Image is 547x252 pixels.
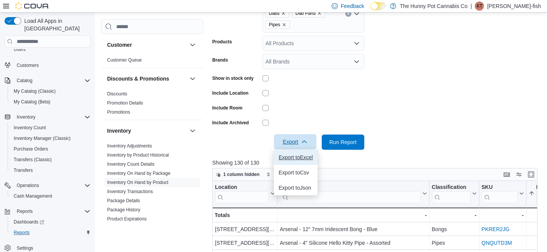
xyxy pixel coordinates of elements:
[14,46,25,52] span: Users
[11,166,36,175] a: Transfers
[281,11,286,16] button: Remove Dabs from selection in this group
[8,154,93,165] button: Transfers (Classic)
[215,184,275,203] button: Location
[354,59,360,65] button: Open list of options
[2,112,93,122] button: Inventory
[107,143,152,149] a: Inventory Adjustments
[212,75,254,81] label: Show in stock only
[475,2,484,11] div: Kyla Townsend-fish
[280,184,427,203] button: Product
[8,144,93,154] button: Purchase Orders
[274,134,316,149] button: Export
[432,184,470,203] div: Classification
[11,144,90,154] span: Purchase Orders
[107,162,155,167] a: Inventory Count Details
[11,123,90,132] span: Inventory Count
[101,55,203,68] div: Customer
[212,159,541,166] p: Showing 130 of 130
[432,184,470,191] div: Classification
[278,170,313,176] span: Export to Csv
[2,59,93,70] button: Customers
[188,126,197,135] button: Inventory
[212,39,232,45] label: Products
[107,198,140,203] a: Package Details
[11,144,51,154] a: Purchase Orders
[107,109,130,115] a: Promotions
[107,143,152,149] span: Inventory Adjustments
[14,181,90,190] span: Operations
[17,78,32,84] span: Catalog
[188,74,197,83] button: Discounts & Promotions
[8,165,93,176] button: Transfers
[432,184,476,203] button: Classification
[215,211,275,220] div: Totals
[8,122,93,133] button: Inventory Count
[107,216,147,222] span: Product Expirations
[14,61,42,70] a: Customers
[11,97,90,106] span: My Catalog (Beta)
[14,60,90,70] span: Customers
[107,179,168,185] span: Inventory On Hand by Product
[11,217,47,227] a: Dashboards
[266,21,290,29] span: Pipes
[213,170,262,179] button: 1 column hidden
[278,134,312,149] span: Export
[14,219,44,225] span: Dashboards
[8,86,93,97] button: My Catalog (Classic)
[11,228,33,237] a: Reports
[274,180,317,195] button: Export toJson
[15,2,49,10] img: Cova
[280,184,421,203] div: Product
[329,138,357,146] span: Run Report
[215,225,275,234] div: [STREET_ADDRESS][PERSON_NAME]
[107,75,169,82] h3: Discounts & Promotions
[21,17,90,32] span: Load All Apps in [GEOGRAPHIC_DATA]
[14,181,42,190] button: Operations
[471,2,472,11] p: |
[215,238,275,247] div: [STREET_ADDRESS][PERSON_NAME]
[487,2,541,11] p: [PERSON_NAME]-fish
[17,62,39,68] span: Customers
[11,87,59,96] a: My Catalog (Classic)
[107,127,187,135] button: Inventory
[107,152,169,158] a: Inventory by Product Historical
[107,171,171,176] a: Inventory On Hand by Package
[274,165,317,180] button: Export toCsv
[14,193,52,199] span: Cash Management
[269,10,280,17] span: Dabs
[481,184,517,203] div: SKU URL
[11,134,74,143] a: Inventory Manager (Classic)
[17,114,35,120] span: Inventory
[11,192,55,201] a: Cash Management
[212,90,248,96] label: Include Location
[8,97,93,107] button: My Catalog (Beta)
[14,146,48,152] span: Purchase Orders
[502,170,511,179] button: Keyboard shortcuts
[8,191,93,201] button: Cash Management
[14,125,46,131] span: Inventory Count
[107,57,142,63] a: Customer Queue
[11,134,90,143] span: Inventory Manager (Classic)
[11,228,90,237] span: Reports
[107,207,140,213] span: Package History
[8,227,93,238] button: Reports
[101,89,203,120] div: Discounts & Promotions
[17,245,33,251] span: Settings
[107,127,131,135] h3: Inventory
[296,10,316,17] span: Dab Parts
[432,211,476,220] div: -
[11,217,90,227] span: Dashboards
[212,120,249,126] label: Include Archived
[280,238,427,247] div: Arsenal - 4" Silicone Hello Kitty Pipe - Assorted
[107,189,153,195] span: Inventory Transactions
[14,135,71,141] span: Inventory Manager (Classic)
[526,170,536,179] button: Enter fullscreen
[14,76,35,85] button: Catalog
[292,9,325,17] span: Dab Parts
[107,198,140,204] span: Package Details
[14,207,36,216] button: Reports
[11,155,90,164] span: Transfers (Classic)
[14,167,33,173] span: Transfers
